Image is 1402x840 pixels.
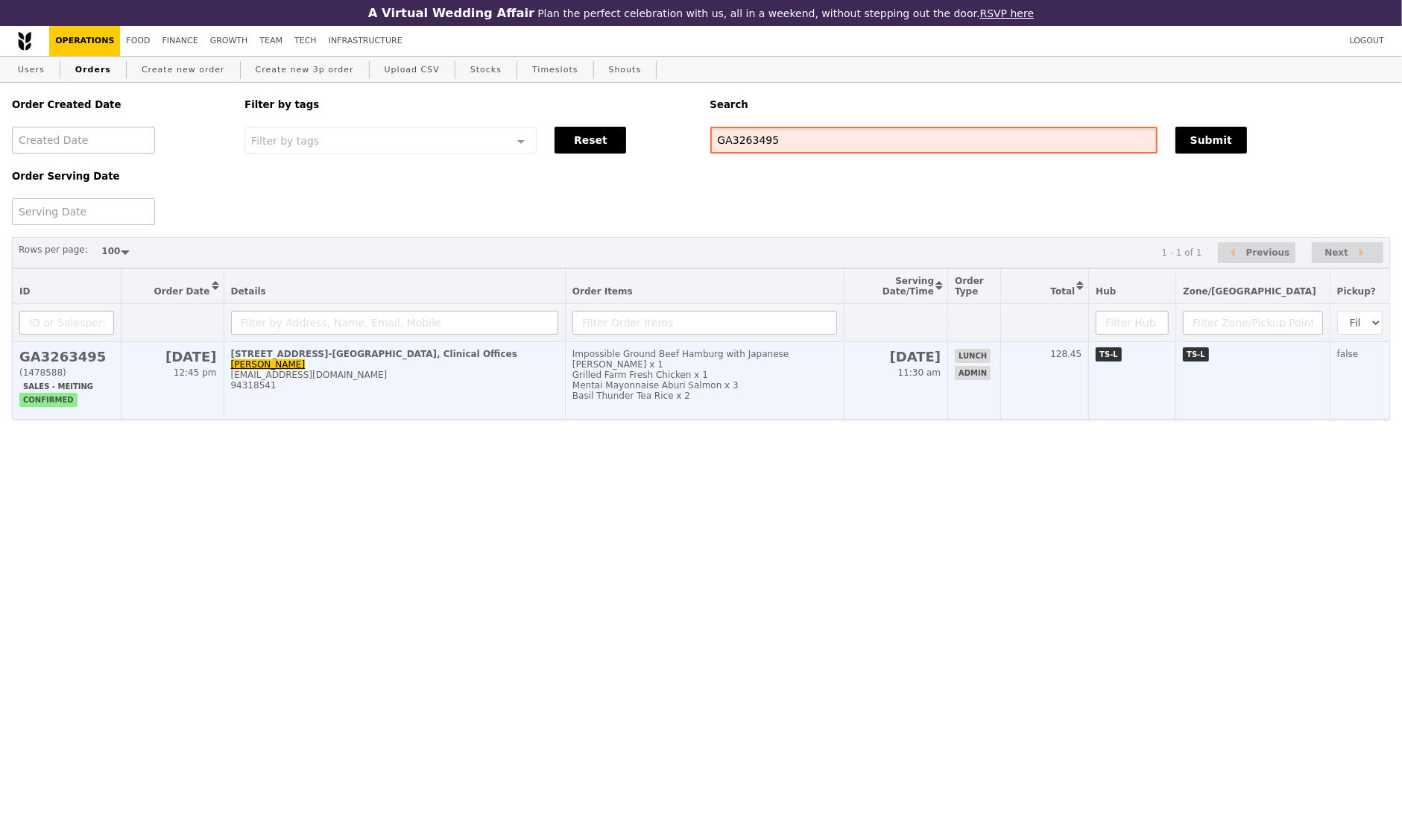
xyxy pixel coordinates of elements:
div: Plan the perfect celebration with us, all in a weekend, without stepping out the door. [272,6,1131,20]
span: 128.45 [1050,349,1082,359]
button: Reset [555,127,626,154]
a: [PERSON_NAME] [231,359,306,370]
input: Created Date [12,127,155,154]
span: false [1337,349,1359,359]
span: Order Type [955,276,984,297]
div: Mentai Mayonnaise Aburi Salmon x 3 [572,380,837,391]
div: [STREET_ADDRESS]-[GEOGRAPHIC_DATA], Clinical Offices [231,349,558,359]
h5: Order Created Date [12,99,227,110]
h2: [DATE] [128,349,217,364]
span: Previous [1246,244,1290,262]
span: TS-L [1183,347,1209,361]
a: Timeslots [526,57,584,83]
h2: [DATE] [851,349,941,364]
input: Filter Hub [1096,311,1169,335]
div: 94318541 [231,380,558,391]
button: Next [1312,242,1383,264]
input: Filter Order Items [572,311,837,335]
a: Tech [288,26,323,56]
span: Filter by tags [251,133,319,147]
a: Finance [157,26,204,56]
h5: Filter by tags [244,99,692,110]
span: TS-L [1096,347,1122,361]
span: 12:45 pm [174,367,217,378]
span: ID [19,286,30,297]
h3: A Virtual Wedding Affair [368,6,534,20]
button: Submit [1175,127,1247,154]
h2: GA3263495 [19,349,114,364]
div: 1 - 1 of 1 [1161,247,1202,258]
a: Growth [204,26,254,56]
a: Operations [49,26,120,56]
label: Rows per page: [19,242,88,257]
a: Upload CSV [379,57,446,83]
span: Pickup? [1337,286,1376,297]
a: Create new 3p order [250,57,360,83]
div: Impossible Ground Beef Hamburg with Japanese [PERSON_NAME] x 1 [572,349,837,370]
a: Logout [1344,26,1390,56]
a: Create new order [136,57,231,83]
span: 11:30 am [898,367,941,378]
a: Users [12,57,51,83]
span: lunch [955,349,991,363]
span: Sales - Meiting [19,379,97,394]
div: Grilled Farm Fresh Chicken x 1 [572,370,837,380]
input: Serving Date [12,198,155,225]
a: Shouts [603,57,648,83]
div: [EMAIL_ADDRESS][DOMAIN_NAME] [231,370,558,380]
button: Previous [1218,242,1295,264]
a: Infrastructure [323,26,408,56]
a: Food [120,26,156,56]
a: Team [253,26,288,56]
img: Grain logo [18,31,31,51]
span: Zone/[GEOGRAPHIC_DATA] [1183,286,1316,297]
input: Filter Zone/Pickup Point [1183,311,1323,335]
span: Next [1324,244,1348,262]
h5: Order Serving Date [12,171,227,182]
h5: Search [710,99,1391,110]
a: Stocks [464,57,508,83]
div: (1478588) [19,367,114,378]
span: Details [231,286,266,297]
a: Orders [69,57,117,83]
div: Basil Thunder Tea Rice x 2 [572,391,837,401]
span: Order Items [572,286,633,297]
a: RSVP here [980,7,1035,19]
input: Search any field [710,127,1158,154]
input: Filter by Address, Name, Email, Mobile [231,311,558,335]
input: ID or Salesperson name [19,311,114,335]
span: admin [955,366,991,380]
span: Hub [1096,286,1116,297]
span: confirmed [19,393,78,407]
